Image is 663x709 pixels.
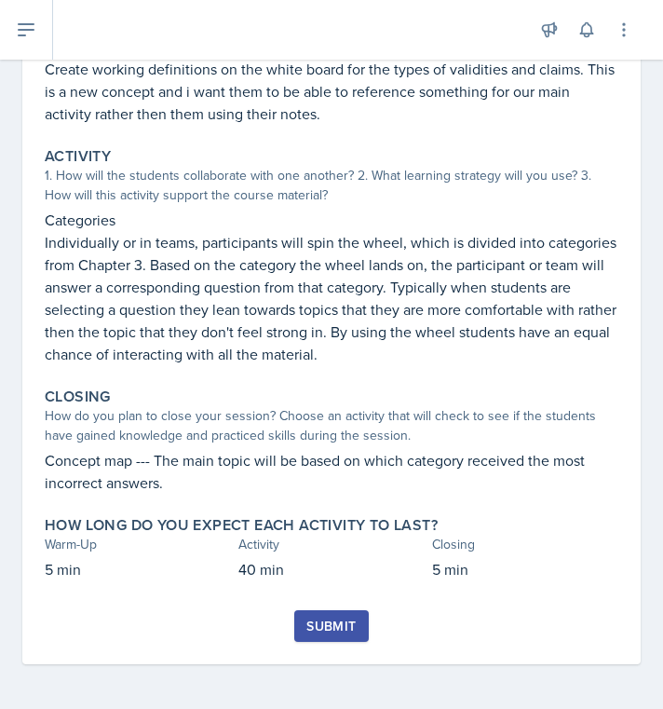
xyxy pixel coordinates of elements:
[45,558,231,580] p: 5 min
[45,231,618,365] p: Individually or in teams, participants will spin the wheel, which is divided into categories from...
[432,535,618,554] div: Closing
[45,58,618,125] p: Create working definitions on the white board for the types of validities and claims. This is a n...
[238,535,425,554] div: Activity
[294,610,368,642] button: Submit
[432,558,618,580] p: 5 min
[45,516,438,535] label: How long do you expect each activity to last?
[45,388,111,406] label: Closing
[45,535,231,554] div: Warm-Up
[306,619,356,634] div: Submit
[238,558,425,580] p: 40 min
[45,147,111,166] label: Activity
[45,209,618,231] p: Categories
[45,406,618,445] div: How do you plan to close your session? Choose an activity that will check to see if the students ...
[45,166,618,205] div: 1. How will the students collaborate with one another? 2. What learning strategy will you use? 3....
[45,449,618,494] p: Concept map --- The main topic will be based on which category received the most incorrect answers.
